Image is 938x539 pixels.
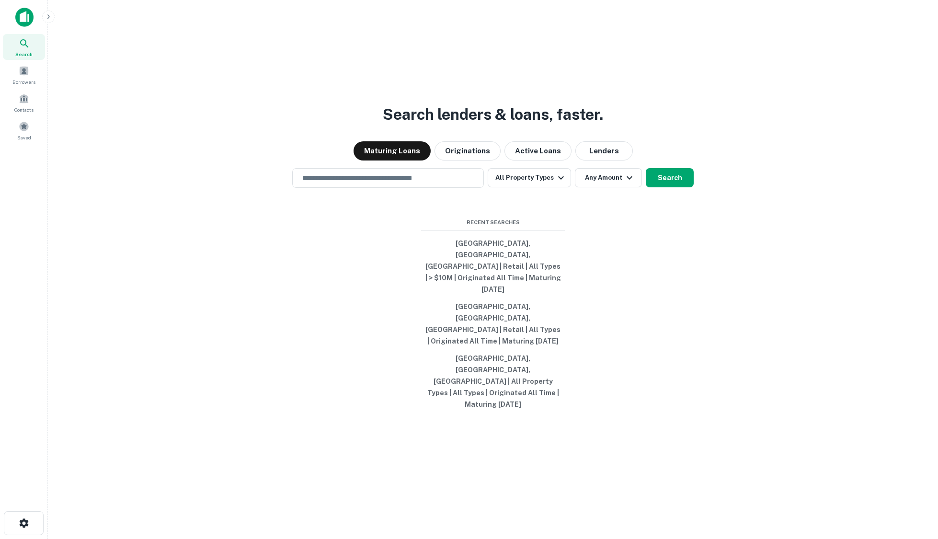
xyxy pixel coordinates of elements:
[3,62,45,88] a: Borrowers
[421,218,565,227] span: Recent Searches
[421,298,565,350] button: [GEOGRAPHIC_DATA], [GEOGRAPHIC_DATA], [GEOGRAPHIC_DATA] | Retail | All Types | Originated All Tim...
[3,90,45,115] a: Contacts
[354,141,431,161] button: Maturing Loans
[12,78,35,86] span: Borrowers
[488,168,571,187] button: All Property Types
[575,141,633,161] button: Lenders
[14,106,34,114] span: Contacts
[3,34,45,60] a: Search
[3,117,45,143] a: Saved
[646,168,694,187] button: Search
[15,8,34,27] img: capitalize-icon.png
[17,134,31,141] span: Saved
[421,350,565,413] button: [GEOGRAPHIC_DATA], [GEOGRAPHIC_DATA], [GEOGRAPHIC_DATA] | All Property Types | All Types | Origin...
[575,168,642,187] button: Any Amount
[15,50,33,58] span: Search
[383,103,603,126] h3: Search lenders & loans, faster.
[890,462,938,508] iframe: Chat Widget
[504,141,572,161] button: Active Loans
[421,235,565,298] button: [GEOGRAPHIC_DATA], [GEOGRAPHIC_DATA], [GEOGRAPHIC_DATA] | Retail | All Types | > $10M | Originate...
[435,141,501,161] button: Originations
